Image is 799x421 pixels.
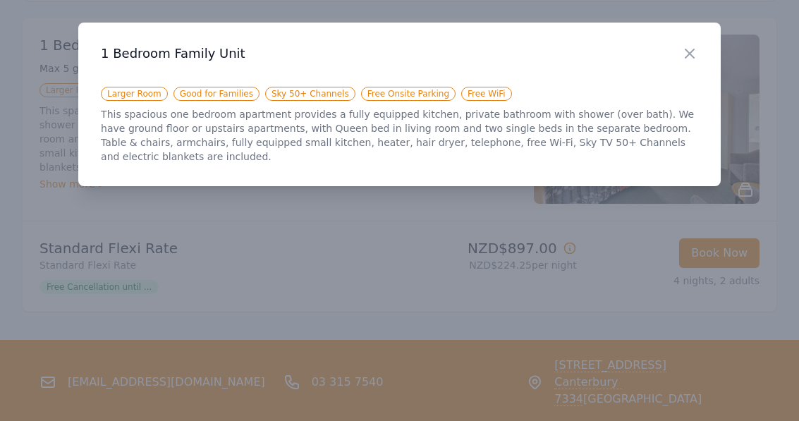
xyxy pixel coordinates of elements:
[101,87,168,101] span: Larger Room
[101,107,698,164] p: This spacious one bedroom apartment provides a fully equipped kitchen, private bathroom with show...
[101,45,698,62] h3: 1 Bedroom Family Unit
[265,87,355,101] span: Sky 50+ Channels
[173,87,260,101] span: Good for Families
[461,87,512,101] span: Free WiFi
[361,87,456,101] span: Free Onsite Parking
